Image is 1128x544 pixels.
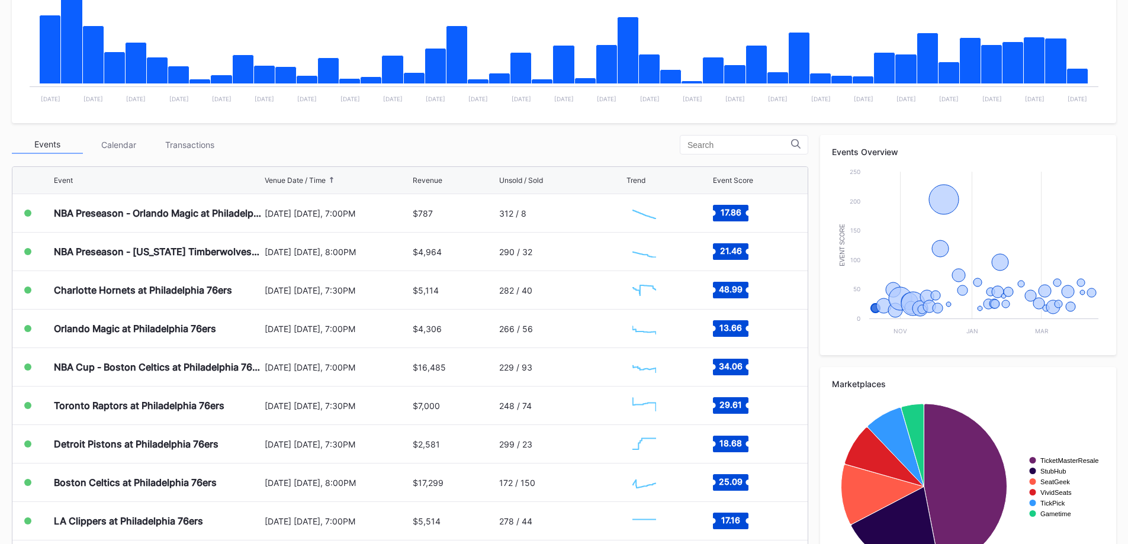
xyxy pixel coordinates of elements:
[413,439,440,449] div: $2,581
[413,478,444,488] div: $17,299
[626,275,662,305] svg: Chart title
[265,478,410,488] div: [DATE] [DATE], 8:00PM
[1068,95,1087,102] text: [DATE]
[499,362,532,372] div: 229 / 93
[265,401,410,411] div: [DATE] [DATE], 7:30PM
[713,176,753,185] div: Event Score
[720,207,741,217] text: 17.86
[413,208,433,218] div: $787
[1040,510,1071,517] text: Gametime
[413,324,442,334] div: $4,306
[853,285,860,292] text: 50
[54,438,218,450] div: Detroit Pistons at Philadelphia 76ers
[811,95,831,102] text: [DATE]
[832,166,1104,343] svg: Chart title
[896,95,916,102] text: [DATE]
[499,208,526,218] div: 312 / 8
[768,95,788,102] text: [DATE]
[265,516,410,526] div: [DATE] [DATE], 7:00PM
[850,198,860,205] text: 200
[54,477,217,488] div: Boston Celtics at Philadelphia 76ers
[468,95,488,102] text: [DATE]
[687,140,791,150] input: Search
[626,237,662,266] svg: Chart title
[413,516,441,526] div: $5,514
[54,400,224,411] div: Toronto Raptors at Philadelphia 76ers
[54,176,73,185] div: Event
[154,136,225,154] div: Transactions
[265,247,410,257] div: [DATE] [DATE], 8:00PM
[719,361,743,371] text: 34.06
[426,95,445,102] text: [DATE]
[1040,478,1070,485] text: SeatGeek
[626,429,662,459] svg: Chart title
[1025,95,1045,102] text: [DATE]
[54,361,262,373] div: NBA Cup - Boston Celtics at Philadelphia 76ers
[626,176,645,185] div: Trend
[265,439,410,449] div: [DATE] [DATE], 7:30PM
[683,95,702,102] text: [DATE]
[1040,500,1065,507] text: TickPick
[54,515,203,527] div: LA Clippers at Philadelphia 76ers
[499,176,543,185] div: Unsold / Sold
[499,401,532,411] div: 248 / 74
[597,95,616,102] text: [DATE]
[413,176,442,185] div: Revenue
[413,362,446,372] div: $16,485
[512,95,531,102] text: [DATE]
[41,95,60,102] text: [DATE]
[499,439,532,449] div: 299 / 23
[169,95,189,102] text: [DATE]
[857,315,860,322] text: 0
[554,95,574,102] text: [DATE]
[850,256,860,263] text: 100
[839,224,846,266] text: Event Score
[719,323,742,333] text: 13.66
[832,379,1104,389] div: Marketplaces
[719,246,741,256] text: 21.46
[297,95,317,102] text: [DATE]
[1040,468,1066,475] text: StubHub
[340,95,360,102] text: [DATE]
[939,95,959,102] text: [DATE]
[850,168,860,175] text: 250
[83,136,154,154] div: Calendar
[640,95,660,102] text: [DATE]
[499,516,532,526] div: 278 / 44
[413,401,440,411] div: $7,000
[12,136,83,154] div: Events
[265,324,410,334] div: [DATE] [DATE], 7:00PM
[719,477,743,487] text: 25.09
[626,468,662,497] svg: Chart title
[255,95,274,102] text: [DATE]
[499,324,533,334] div: 266 / 56
[54,323,216,334] div: Orlando Magic at Philadelphia 76ers
[626,314,662,343] svg: Chart title
[83,95,103,102] text: [DATE]
[126,95,146,102] text: [DATE]
[725,95,745,102] text: [DATE]
[832,147,1104,157] div: Events Overview
[499,247,532,257] div: 290 / 32
[894,327,907,334] text: Nov
[966,327,978,334] text: Jan
[626,198,662,228] svg: Chart title
[499,285,532,295] div: 282 / 40
[626,352,662,382] svg: Chart title
[54,284,232,296] div: Charlotte Hornets at Philadelphia 76ers
[854,95,873,102] text: [DATE]
[265,285,410,295] div: [DATE] [DATE], 7:30PM
[719,400,742,410] text: 29.61
[626,391,662,420] svg: Chart title
[719,284,743,294] text: 48.99
[413,247,442,257] div: $4,964
[54,246,262,257] div: NBA Preseason - [US_STATE] Timberwolves at Philadelphia 76ers
[719,438,742,448] text: 18.68
[1040,457,1098,464] text: TicketMasterResale
[1040,489,1072,496] text: VividSeats
[721,515,740,525] text: 17.16
[265,176,326,185] div: Venue Date / Time
[413,285,439,295] div: $5,114
[1035,327,1049,334] text: Mar
[265,208,410,218] div: [DATE] [DATE], 7:00PM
